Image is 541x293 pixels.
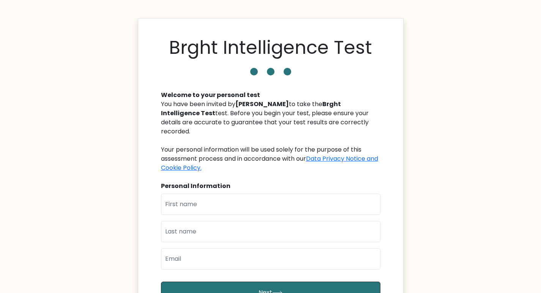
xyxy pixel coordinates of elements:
[161,154,378,172] a: Data Privacy Notice and Cookie Policy.
[161,100,341,118] b: Brght Intelligence Test
[169,37,372,59] h1: Brght Intelligence Test
[161,182,380,191] div: Personal Information
[161,194,380,215] input: First name
[161,100,380,172] div: You have been invited by to take the test. Before you begin your test, please ensure your details...
[161,248,380,269] input: Email
[161,221,380,242] input: Last name
[161,91,380,100] div: Welcome to your personal test
[235,100,289,108] b: [PERSON_NAME]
